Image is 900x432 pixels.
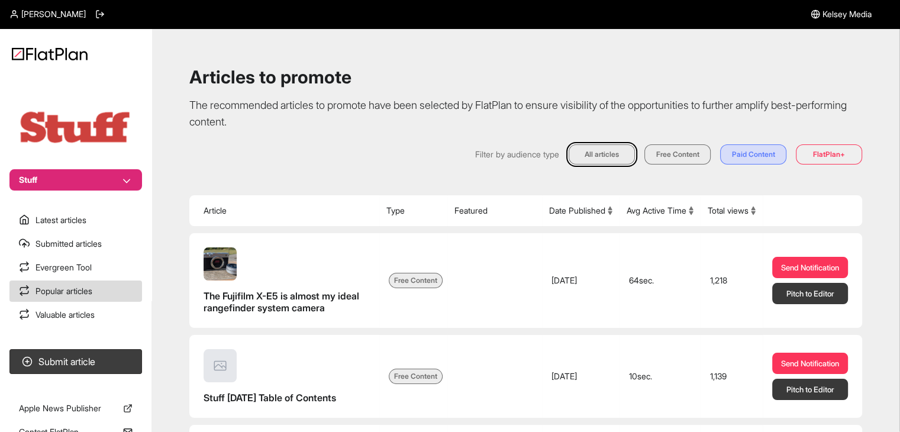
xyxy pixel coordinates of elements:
[644,144,711,165] button: Free Content
[389,369,443,384] span: Free Content
[720,144,786,165] button: Paid Content
[620,233,701,328] td: 64 sec.
[12,47,88,60] img: Logo
[549,205,612,217] button: Date Published
[189,66,862,88] h1: Articles to promote
[822,8,872,20] span: Kelsey Media
[708,205,756,217] button: Total views
[9,304,142,325] a: Valuable articles
[204,247,370,314] a: The Fujifilm X-E5 is almost my ideal rangefinder system camera
[379,195,447,226] th: Type
[620,335,701,418] td: 10 sec.
[204,290,370,314] span: The Fujifilm X-E5 is almost my ideal rangefinder system camera
[9,281,142,302] a: Popular articles
[9,349,142,374] button: Submit article
[447,195,542,226] th: Featured
[21,8,86,20] span: [PERSON_NAME]
[542,335,620,418] td: [DATE]
[189,195,379,226] th: Article
[772,257,848,278] a: Send Notification
[389,273,443,288] span: Free Content
[9,209,142,231] a: Latest articles
[204,290,359,314] span: The Fujifilm X-E5 is almost my ideal rangefinder system camera
[9,8,86,20] a: [PERSON_NAME]
[796,144,862,165] button: FlatPlan+
[189,97,862,130] p: The recommended articles to promote have been selected by FlatPlan to ensure visibility of the op...
[17,109,135,146] img: Publication Logo
[772,353,848,374] a: Send Notification
[204,392,370,404] span: Stuff October 2025 Table of Contents
[9,398,142,419] a: Apple News Publisher
[701,233,763,328] td: 1,218
[772,283,848,304] button: Pitch to Editor
[204,247,237,281] img: The Fujifilm X-E5 is almost my ideal rangefinder system camera
[542,233,620,328] td: [DATE]
[9,233,142,254] a: Submitted articles
[9,257,142,278] a: Evergreen Tool
[627,205,693,217] button: Avg Active Time
[701,335,763,418] td: 1,139
[569,144,635,165] button: All articles
[772,379,848,400] button: Pitch to Editor
[204,392,336,404] span: Stuff [DATE] Table of Contents
[9,169,142,191] button: Stuff
[475,149,559,160] span: Filter by audience type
